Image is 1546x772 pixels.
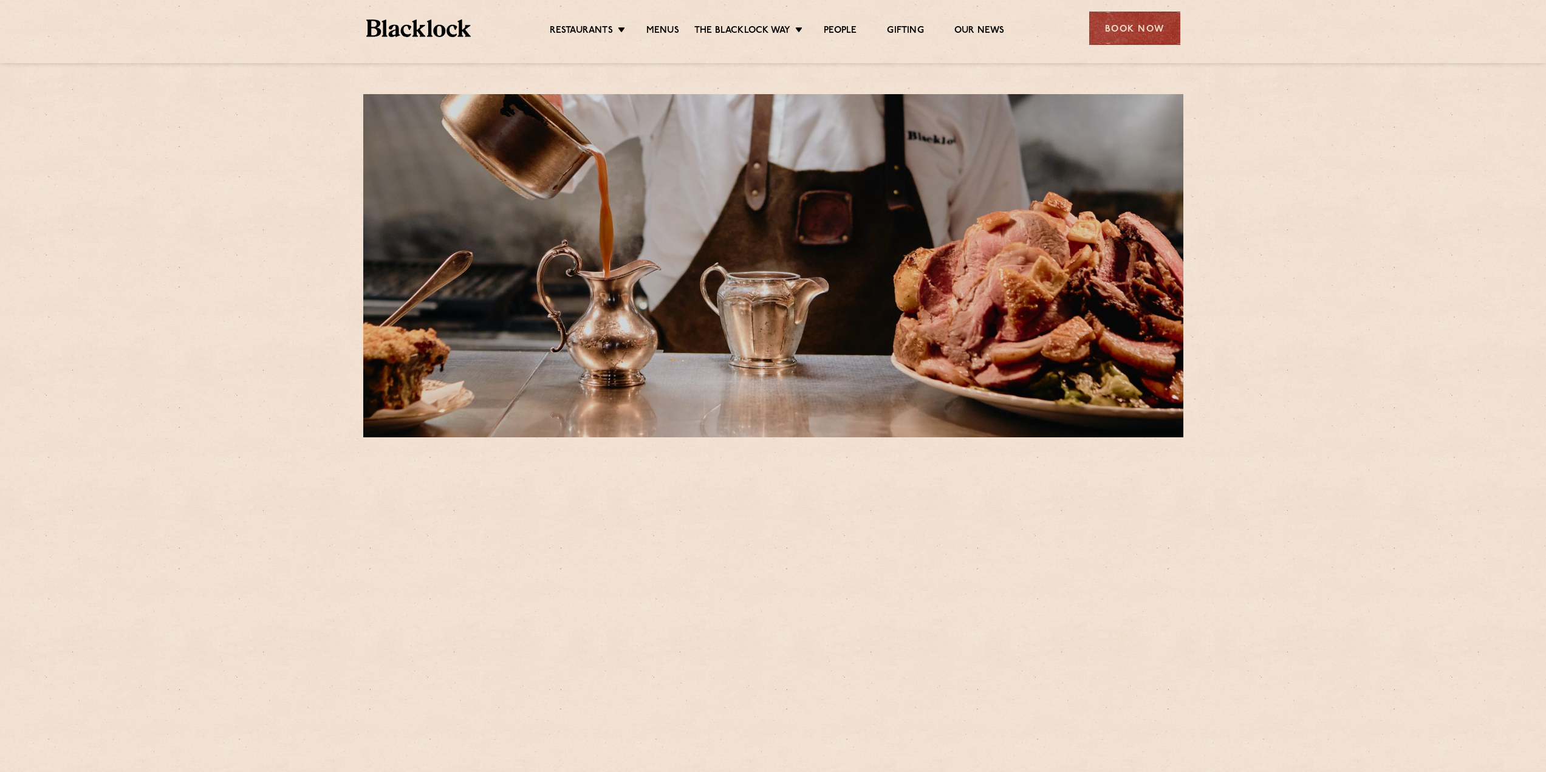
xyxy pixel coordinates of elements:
a: Our News [954,25,1005,38]
a: Gifting [887,25,923,38]
a: Restaurants [550,25,613,38]
a: The Blacklock Way [694,25,790,38]
img: BL_Textured_Logo-footer-cropped.svg [366,19,471,37]
div: Book Now [1089,12,1180,45]
a: People [824,25,857,38]
a: Menus [646,25,679,38]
